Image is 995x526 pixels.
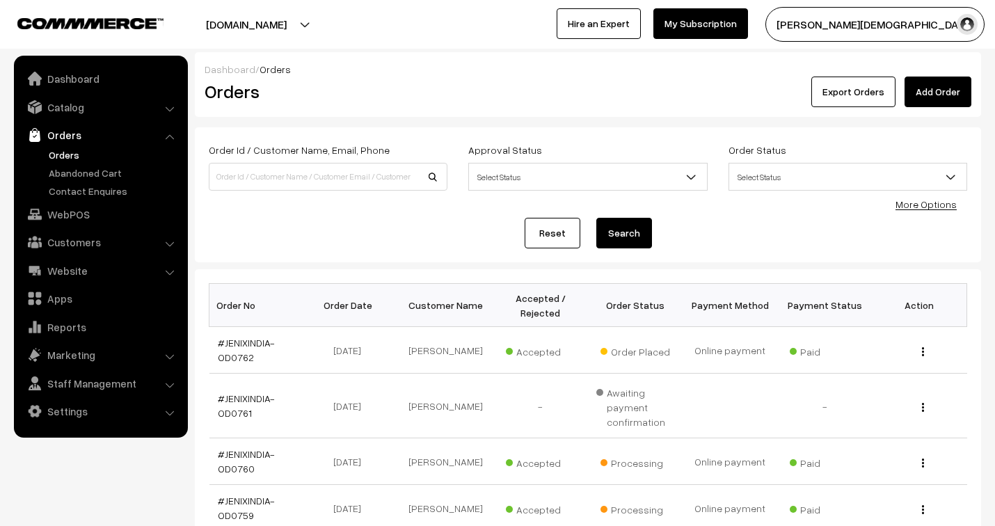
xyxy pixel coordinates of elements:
[811,77,895,107] button: Export Orders
[468,143,542,157] label: Approval Status
[17,258,183,283] a: Website
[493,374,588,438] td: -
[922,459,924,468] img: Menu
[777,284,872,327] th: Payment Status
[729,163,967,191] span: Select Status
[596,382,674,429] span: Awaiting payment confirmation
[525,218,580,248] a: Reset
[729,165,966,189] span: Select Status
[17,342,183,367] a: Marketing
[45,148,183,162] a: Orders
[957,14,978,35] img: user
[895,198,957,210] a: More Options
[905,77,971,107] a: Add Order
[399,374,493,438] td: [PERSON_NAME]
[304,327,399,374] td: [DATE]
[218,337,275,363] a: #JENIXINDIA-OD0762
[729,143,786,157] label: Order Status
[399,327,493,374] td: [PERSON_NAME]
[304,284,399,327] th: Order Date
[209,163,447,191] input: Order Id / Customer Name / Customer Email / Customer Phone
[872,284,966,327] th: Action
[17,122,183,148] a: Orders
[260,63,291,75] span: Orders
[596,218,652,248] button: Search
[683,327,777,374] td: Online payment
[557,8,641,39] a: Hire an Expert
[157,7,335,42] button: [DOMAIN_NAME]
[469,165,706,189] span: Select Status
[17,202,183,227] a: WebPOS
[653,8,748,39] a: My Subscription
[17,314,183,340] a: Reports
[218,392,275,419] a: #JENIXINDIA-OD0761
[922,505,924,514] img: Menu
[765,7,985,42] button: [PERSON_NAME][DEMOGRAPHIC_DATA]
[683,284,777,327] th: Payment Method
[600,452,670,470] span: Processing
[17,371,183,396] a: Staff Management
[399,284,493,327] th: Customer Name
[922,347,924,356] img: Menu
[218,495,275,521] a: #JENIXINDIA-OD0759
[922,403,924,412] img: Menu
[506,499,575,517] span: Accepted
[17,399,183,424] a: Settings
[600,341,670,359] span: Order Placed
[588,284,683,327] th: Order Status
[683,438,777,485] td: Online payment
[205,63,255,75] a: Dashboard
[209,284,304,327] th: Order No
[218,448,275,475] a: #JENIXINDIA-OD0760
[209,143,390,157] label: Order Id / Customer Name, Email, Phone
[777,374,872,438] td: -
[205,62,971,77] div: /
[17,230,183,255] a: Customers
[790,452,859,470] span: Paid
[304,438,399,485] td: [DATE]
[399,438,493,485] td: [PERSON_NAME]
[45,184,183,198] a: Contact Enquires
[493,284,588,327] th: Accepted / Rejected
[205,81,446,102] h2: Orders
[17,66,183,91] a: Dashboard
[506,341,575,359] span: Accepted
[17,286,183,311] a: Apps
[45,166,183,180] a: Abandoned Cart
[600,499,670,517] span: Processing
[304,374,399,438] td: [DATE]
[17,95,183,120] a: Catalog
[790,341,859,359] span: Paid
[790,499,859,517] span: Paid
[17,14,139,31] a: COMMMERCE
[17,18,164,29] img: COMMMERCE
[506,452,575,470] span: Accepted
[468,163,707,191] span: Select Status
